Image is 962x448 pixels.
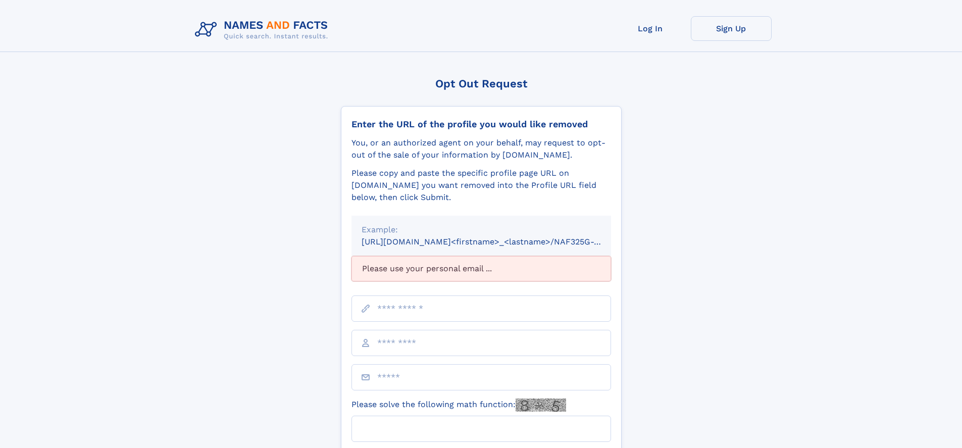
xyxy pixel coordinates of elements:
div: Example: [362,224,601,236]
div: Enter the URL of the profile you would like removed [351,119,611,130]
a: Sign Up [691,16,772,41]
label: Please solve the following math function: [351,399,566,412]
div: Please copy and paste the specific profile page URL on [DOMAIN_NAME] you want removed into the Pr... [351,167,611,204]
img: Logo Names and Facts [191,16,336,43]
div: You, or an authorized agent on your behalf, may request to opt-out of the sale of your informatio... [351,137,611,161]
div: Please use your personal email ... [351,256,611,281]
small: [URL][DOMAIN_NAME]<firstname>_<lastname>/NAF325G-xxxxxxxx [362,237,630,246]
div: Opt Out Request [341,77,622,90]
a: Log In [610,16,691,41]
